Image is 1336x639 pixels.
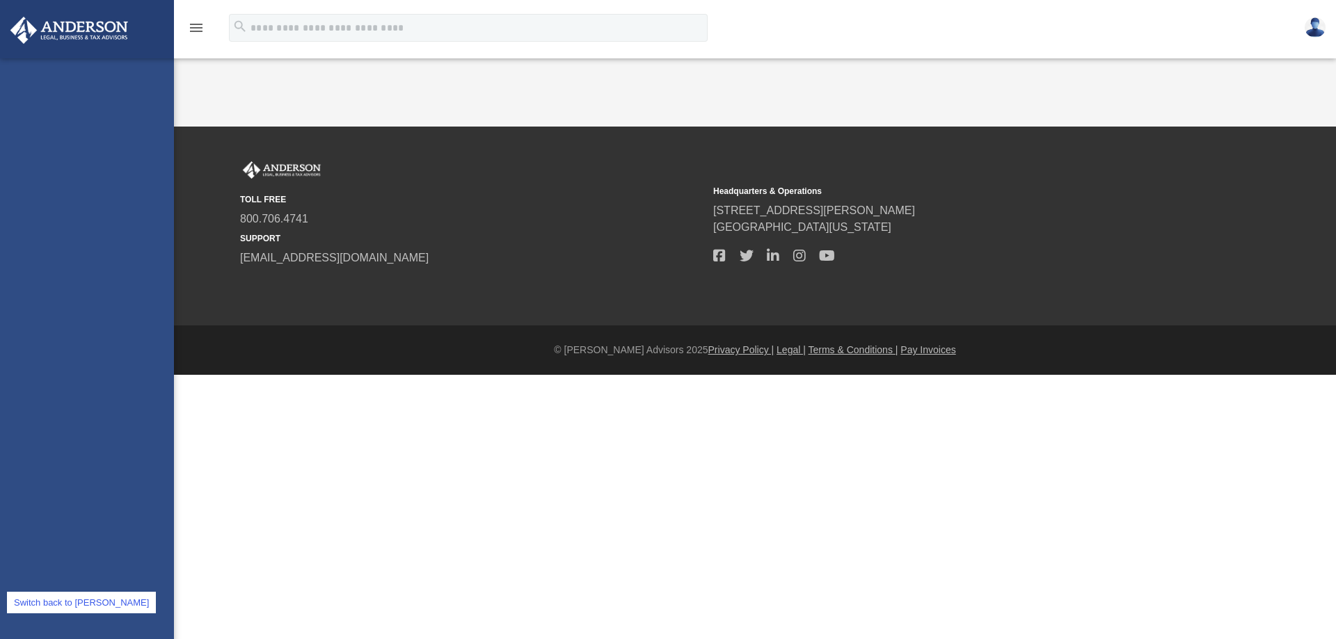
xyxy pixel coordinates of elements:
[900,344,955,355] a: Pay Invoices
[240,161,324,179] img: Anderson Advisors Platinum Portal
[7,592,156,613] a: Switch back to [PERSON_NAME]
[240,232,703,245] small: SUPPORT
[708,344,774,355] a: Privacy Policy |
[713,204,915,216] a: [STREET_ADDRESS][PERSON_NAME]
[240,252,429,264] a: [EMAIL_ADDRESS][DOMAIN_NAME]
[188,19,205,36] i: menu
[777,344,806,355] a: Legal |
[174,343,1336,357] div: © [PERSON_NAME] Advisors 2025
[240,193,703,206] small: TOLL FREE
[240,213,308,225] a: 800.706.4741
[232,19,248,34] i: search
[713,221,891,233] a: [GEOGRAPHIC_DATA][US_STATE]
[6,17,132,44] img: Anderson Advisors Platinum Portal
[809,344,898,355] a: Terms & Conditions |
[188,26,205,36] a: menu
[713,185,1177,197] small: Headquarters & Operations
[1305,17,1326,38] img: User Pic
